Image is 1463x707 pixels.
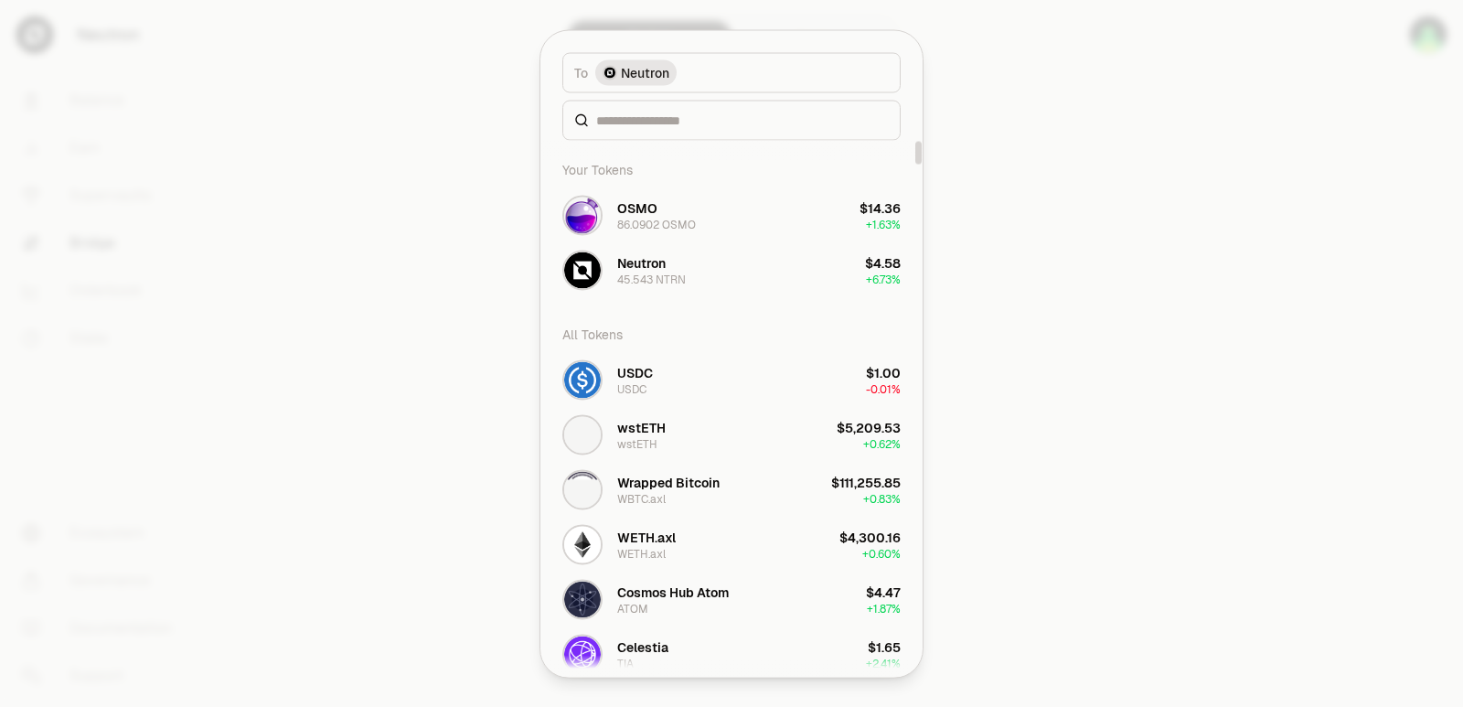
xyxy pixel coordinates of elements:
[562,52,901,92] button: ToNeutron LogoNeutron
[617,272,686,286] div: 45.543 NTRN
[564,526,601,562] img: WETH.axl Logo
[866,656,901,670] span: + 2.41%
[564,252,601,288] img: NTRN Logo
[867,601,901,616] span: + 1.87%
[868,637,901,656] div: $1.65
[617,418,666,436] div: wstETH
[839,528,901,546] div: $4,300.16
[862,546,901,561] span: + 0.60%
[574,63,588,81] span: To
[551,151,912,187] div: Your Tokens
[604,67,615,78] img: Neutron Logo
[564,361,601,398] img: USDC Logo
[617,473,720,491] div: Wrapped Bitcoin
[564,416,601,453] img: wstETH Logo
[865,253,901,272] div: $4.58
[866,217,901,231] span: + 1.63%
[551,316,912,352] div: All Tokens
[621,63,669,81] span: Neutron
[551,352,912,407] button: USDC LogoUSDCUSDC$1.00-0.01%
[551,187,912,242] button: OSMO LogoOSMO86.0902 OSMO$14.36+1.63%
[551,627,912,681] button: TIA LogoCelestiaTIA$1.65+2.41%
[866,583,901,601] div: $4.47
[617,546,666,561] div: WETH.axl
[564,581,601,617] img: ATOM Logo
[617,601,648,616] div: ATOM
[617,217,696,231] div: 86.0902 OSMO
[551,407,912,462] button: wstETH LogowstETHwstETH$5,209.53+0.62%
[837,418,901,436] div: $5,209.53
[866,363,901,381] div: $1.00
[551,462,912,517] button: WBTC.axl LogoWrapped BitcoinWBTC.axl$111,255.85+0.83%
[617,656,634,670] div: TIA
[551,572,912,627] button: ATOM LogoCosmos Hub AtomATOM$4.47+1.87%
[863,491,901,506] span: + 0.83%
[860,198,901,217] div: $14.36
[617,381,646,396] div: USDC
[551,517,912,572] button: WETH.axl LogoWETH.axlWETH.axl$4,300.16+0.60%
[617,491,666,506] div: WBTC.axl
[831,473,901,491] div: $111,255.85
[866,272,901,286] span: + 6.73%
[617,528,676,546] div: WETH.axl
[617,198,657,217] div: OSMO
[617,583,729,601] div: Cosmos Hub Atom
[866,381,901,396] span: -0.01%
[551,242,912,297] button: NTRN LogoNeutron45.543 NTRN$4.58+6.73%
[564,636,601,672] img: TIA Logo
[863,436,901,451] span: + 0.62%
[617,436,657,451] div: wstETH
[617,637,668,656] div: Celestia
[564,197,601,233] img: OSMO Logo
[564,471,601,508] img: WBTC.axl Logo
[617,253,666,272] div: Neutron
[617,363,653,381] div: USDC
